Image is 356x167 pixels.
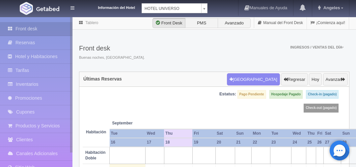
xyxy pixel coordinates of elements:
label: Front Desk [152,18,185,28]
button: Avanzar [323,73,348,86]
h4: Últimas Reservas [83,77,122,82]
a: HOTEL UNIVERSO [142,3,207,13]
th: Tue [270,129,291,138]
th: 26 [316,138,323,147]
th: Mon [251,129,270,138]
a: Tablero [85,20,98,25]
img: Getabed [36,6,59,11]
img: Getabed [20,2,33,15]
span: September [112,120,162,126]
th: Thu [164,129,192,138]
span: HOTEL UNIVERSO [145,4,199,14]
th: 27 [324,138,341,147]
a: Manual del Front Desk [254,17,307,29]
span: Angeles [322,5,340,10]
b: Habitación Doble [85,150,105,160]
label: Check-out (pagado) [304,104,339,112]
label: Pago Pendiente [237,90,266,99]
label: PMS [185,18,218,28]
th: Tue [110,129,146,138]
strong: Habitación [86,130,106,134]
button: [GEOGRAPHIC_DATA] [227,73,280,86]
th: Fri [316,129,323,138]
span: Ingresos / Ventas del día [290,45,343,49]
th: Sat [324,129,341,138]
a: ¡Comienza aquí! [307,17,349,29]
th: 20 [215,138,235,147]
th: 22 [251,138,270,147]
th: 23 [270,138,291,147]
th: Fri [192,129,215,138]
th: Thu [306,129,316,138]
th: Wed [146,129,164,138]
th: 21 [235,138,251,147]
span: Buenas noches, [GEOGRAPHIC_DATA]. [79,55,145,60]
th: Sun [235,129,251,138]
h3: Front desk [79,45,145,52]
label: Avanzado [218,18,251,28]
th: 19 [192,138,215,147]
label: Estatus: [219,91,236,97]
th: 24 [291,138,306,147]
dt: Información del Hotel [82,3,135,11]
th: 18 [164,138,192,147]
button: Regresar [281,73,308,86]
th: 16 [110,138,146,147]
th: 17 [146,138,164,147]
label: Check-in (pagado) [306,90,339,99]
th: Wed [291,129,306,138]
button: Hoy [309,73,322,86]
th: Sat [215,129,235,138]
th: 25 [306,138,316,147]
label: Hospedaje Pagado [269,90,303,99]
